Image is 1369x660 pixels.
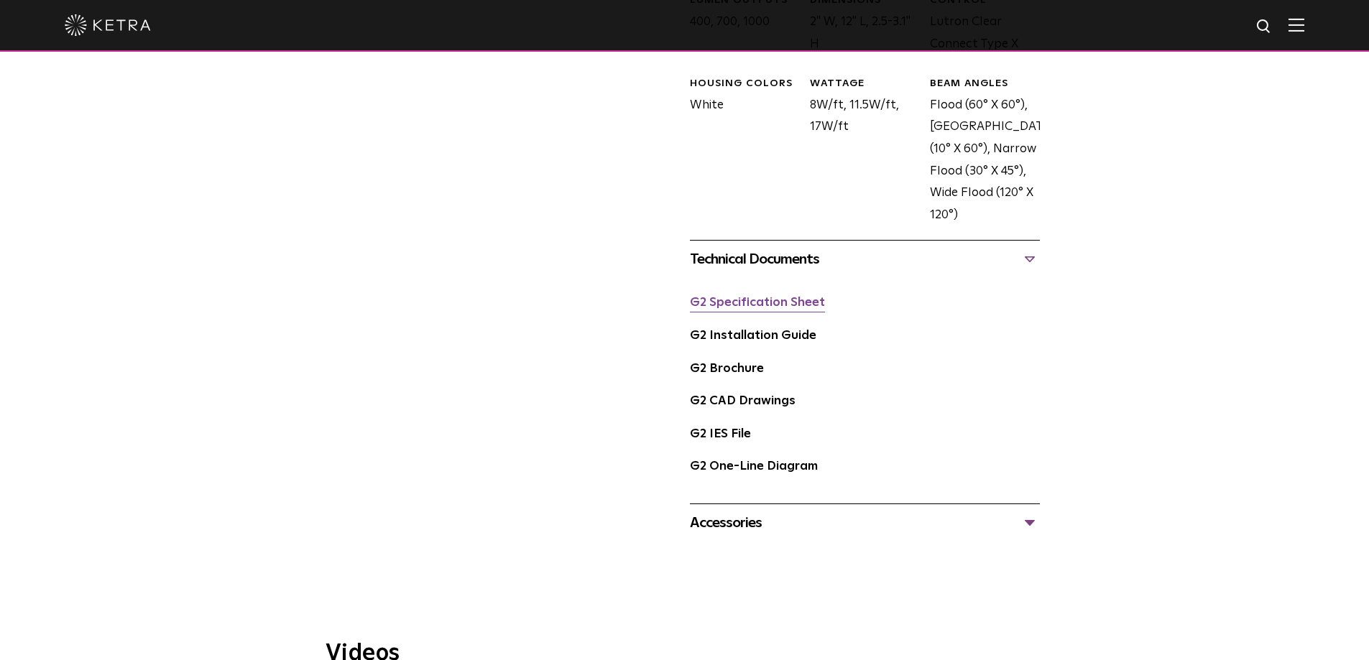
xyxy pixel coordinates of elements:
div: White [679,77,799,226]
img: Hamburger%20Nav.svg [1289,18,1304,32]
img: search icon [1255,18,1273,36]
div: 8W/ft, 11.5W/ft, 17W/ft [799,77,919,226]
div: Flood (60° X 60°), [GEOGRAPHIC_DATA] (10° X 60°), Narrow Flood (30° X 45°), Wide Flood (120° X 120°) [919,77,1039,226]
div: Technical Documents [690,248,1040,271]
div: WATTAGE [810,77,919,91]
div: HOUSING COLORS [690,77,799,91]
a: G2 Brochure [690,363,764,375]
div: BEAM ANGLES [930,77,1039,91]
a: G2 One-Line Diagram [690,460,818,473]
a: G2 CAD Drawings [690,395,796,407]
a: G2 Specification Sheet [690,297,825,309]
a: G2 IES File [690,428,751,440]
a: G2 Installation Guide [690,330,816,342]
img: ketra-logo-2019-white [65,14,151,36]
div: Accessories [690,511,1040,534]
